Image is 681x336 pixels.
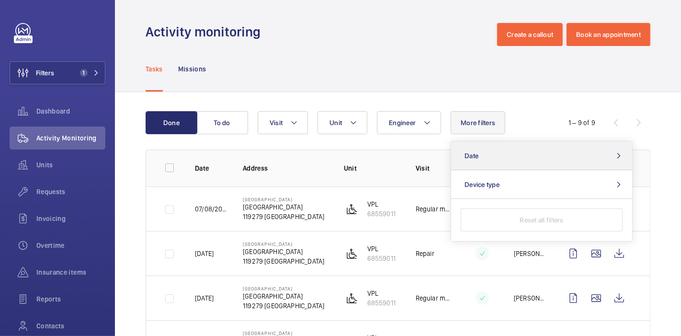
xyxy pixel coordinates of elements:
span: Reports [36,294,105,304]
p: VPL [367,289,396,298]
span: Insurance items [36,267,105,277]
button: Engineer [377,111,441,134]
span: Overtime [36,241,105,250]
button: Create a callout [497,23,563,46]
button: Unit [318,111,367,134]
p: Visit [416,163,451,173]
p: [GEOGRAPHIC_DATA] [243,241,324,247]
span: Engineer [389,119,416,127]
p: [GEOGRAPHIC_DATA] [243,286,324,291]
img: platform_lift.svg [346,203,358,215]
p: 68559011 [367,254,396,263]
p: 68559011 [367,209,396,219]
img: platform_lift.svg [346,248,358,259]
span: Contacts [36,321,105,331]
button: More filters [451,111,505,134]
span: 1 [80,69,88,77]
p: Missions [178,64,206,74]
p: 119279 [GEOGRAPHIC_DATA] [243,301,324,311]
button: To do [196,111,248,134]
button: Filters1 [10,61,105,84]
p: [PERSON_NAME] [514,293,546,303]
p: [GEOGRAPHIC_DATA] [243,202,324,212]
p: Repair [416,249,435,258]
p: VPL [367,199,396,209]
button: Visit [258,111,308,134]
p: Tasks [146,64,163,74]
p: 119279 [GEOGRAPHIC_DATA] [243,256,324,266]
span: Dashboard [36,106,105,116]
span: Activity Monitoring [36,133,105,143]
button: Reset all filters [461,209,623,232]
p: Regular maintenance [416,293,451,303]
span: Filters [36,68,54,78]
p: [GEOGRAPHIC_DATA] [243,330,324,336]
span: Invoicing [36,214,105,223]
h1: Activity monitoring [146,23,266,41]
p: [GEOGRAPHIC_DATA] [243,291,324,301]
p: [PERSON_NAME] [514,249,546,258]
span: Device type [465,181,499,188]
p: Unit [344,163,400,173]
button: Date [451,141,632,170]
span: Visit [270,119,283,127]
p: Regular maintenance [416,204,451,214]
p: 119279 [GEOGRAPHIC_DATA] [243,212,324,221]
p: 07/08/2025 [195,204,227,214]
p: [GEOGRAPHIC_DATA] [243,197,324,202]
p: Address [243,163,329,173]
p: 68559011 [367,298,396,308]
span: Date [465,152,478,160]
p: [DATE] [195,249,214,258]
span: Unit [329,119,342,127]
span: More filters [461,119,495,127]
p: VPL [367,244,396,254]
button: Device type [451,170,632,199]
p: [DATE] [195,293,214,303]
button: Book an appointment [567,23,650,46]
div: 1 – 9 of 9 [568,118,595,127]
button: Done [146,111,197,134]
img: platform_lift.svg [346,292,358,304]
span: Requests [36,187,105,197]
p: [GEOGRAPHIC_DATA] [243,247,324,256]
span: Units [36,160,105,170]
p: Date [195,163,227,173]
